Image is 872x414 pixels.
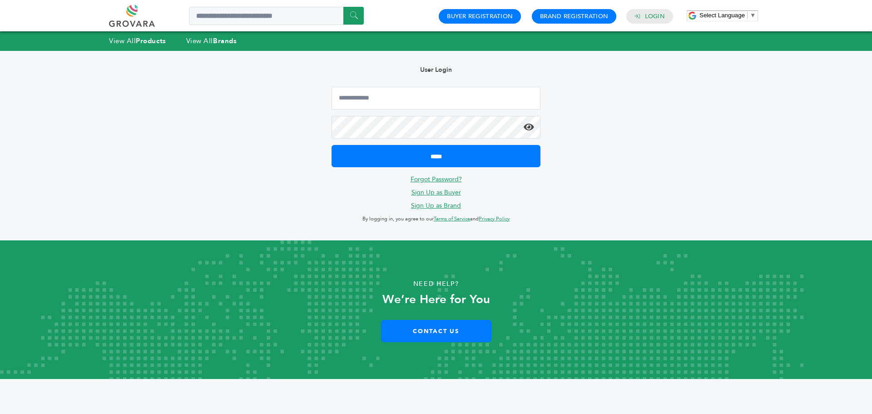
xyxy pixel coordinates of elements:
a: Privacy Policy [479,215,510,222]
span: ▼ [750,12,756,19]
a: Login [645,12,665,20]
a: Sign Up as Buyer [411,188,461,197]
a: Contact Us [381,320,491,342]
strong: We’re Here for You [382,291,490,308]
a: Sign Up as Brand [411,201,461,210]
input: Search a product or brand... [189,7,364,25]
a: View AllProducts [109,36,166,45]
p: Need Help? [44,277,828,291]
p: By logging in, you agree to our and [332,214,540,224]
a: Brand Registration [540,12,608,20]
strong: Products [136,36,166,45]
a: Forgot Password? [411,175,462,184]
a: Select Language​ [699,12,756,19]
span: Select Language [699,12,745,19]
a: Terms of Service [434,215,470,222]
strong: Brands [213,36,237,45]
a: Buyer Registration [447,12,513,20]
span: ​ [747,12,748,19]
b: User Login [420,65,452,74]
input: Email Address [332,87,540,110]
input: Password [332,116,540,139]
a: View AllBrands [186,36,237,45]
